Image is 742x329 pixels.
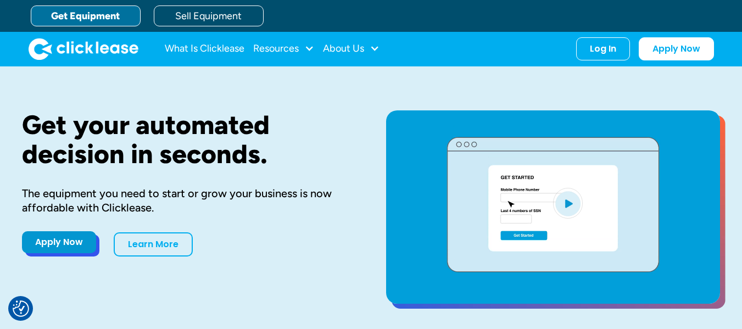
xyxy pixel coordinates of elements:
img: Revisit consent button [13,300,29,317]
div: The equipment you need to start or grow your business is now affordable with Clicklease. [22,186,351,215]
img: Clicklease logo [29,38,138,60]
a: Sell Equipment [154,5,264,26]
a: Apply Now [22,231,96,253]
a: home [29,38,138,60]
a: Apply Now [639,37,714,60]
a: What Is Clicklease [165,38,244,60]
div: Resources [253,38,314,60]
div: About Us [323,38,380,60]
a: Learn More [114,232,193,256]
div: Log In [590,43,616,54]
img: Blue play button logo on a light blue circular background [553,188,583,219]
h1: Get your automated decision in seconds. [22,110,351,169]
button: Consent Preferences [13,300,29,317]
a: Get Equipment [31,5,141,26]
a: open lightbox [386,110,720,304]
